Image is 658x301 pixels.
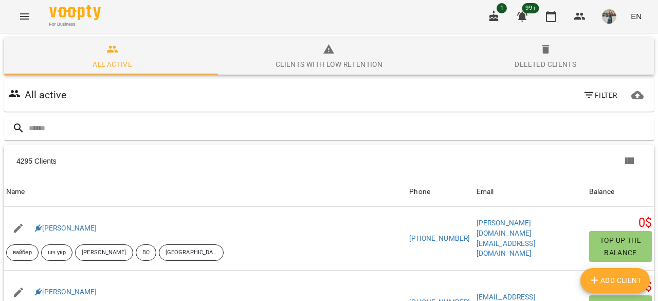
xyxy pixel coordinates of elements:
div: Sort [6,186,25,198]
span: 1 [497,3,507,13]
span: Top up the balance [593,234,648,259]
button: Columns view [617,149,642,173]
div: [PERSON_NAME] [75,244,133,261]
img: 1de154b3173ed78b8959c7a2fc753f2d.jpeg [602,9,616,24]
span: Email [477,186,586,198]
p: [PERSON_NAME] [82,249,126,257]
h6: All active [25,87,66,103]
a: [PERSON_NAME] [35,288,97,296]
div: 4295 Clients [16,156,337,166]
div: Sort [409,186,430,198]
div: шч укр [41,244,73,261]
p: [GEOGRAPHIC_DATA] [166,249,217,257]
div: Clients with low retention [276,58,382,70]
div: Sort [477,186,494,198]
p: вайбер [13,249,32,257]
button: Add Client [580,268,650,293]
button: Menu [12,4,37,29]
div: ВС [136,244,156,261]
a: [PERSON_NAME][DOMAIN_NAME][EMAIL_ADDRESS][DOMAIN_NAME] [477,219,536,257]
div: Phone [409,186,430,198]
span: Add Client [589,274,642,287]
span: Balance [589,186,652,198]
span: Phone [409,186,472,198]
div: Name [6,186,25,198]
span: For Business [49,21,101,28]
a: [PHONE_NUMBER] [409,234,470,242]
button: Top up the balance [589,231,652,262]
div: Balance [589,186,614,198]
span: Filter [583,89,617,101]
img: Voopty Logo [49,5,101,20]
div: All active [93,58,132,70]
div: Deleted clients [515,58,576,70]
button: Filter [579,86,622,104]
a: [PERSON_NAME] [35,224,97,232]
h5: 0 $ [589,215,652,231]
p: шч укр [48,249,66,257]
button: EN [627,7,646,26]
p: ВС [142,249,150,257]
div: Sort [589,186,614,198]
span: Name [6,186,405,198]
div: Email [477,186,494,198]
div: вайбер [6,244,39,261]
span: EN [631,11,642,22]
div: Table Toolbar [4,145,654,178]
span: 99+ [522,3,539,13]
div: [GEOGRAPHIC_DATA] [159,244,224,261]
